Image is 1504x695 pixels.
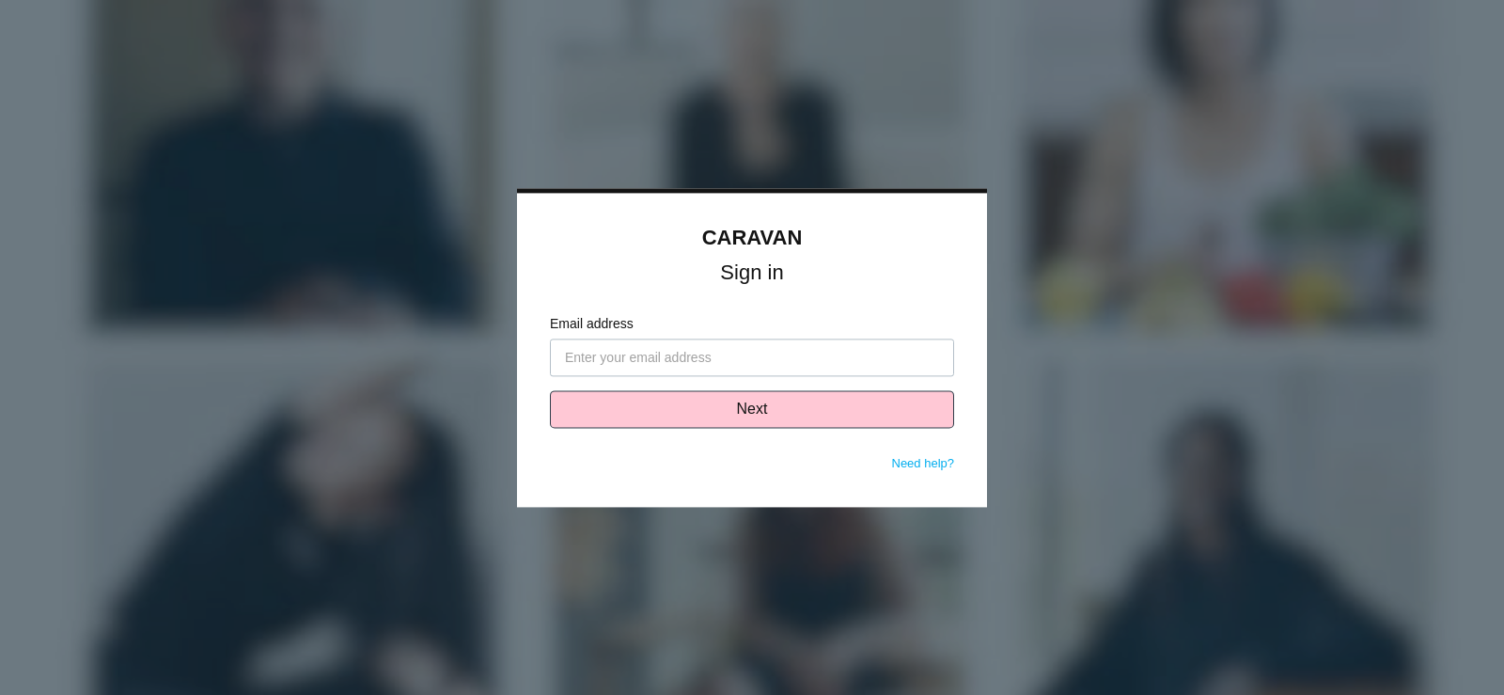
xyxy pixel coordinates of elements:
h1: Sign in [550,264,954,281]
a: CARAVAN [702,226,803,249]
input: Enter your email address [550,339,954,376]
button: Next [550,390,954,428]
label: Email address [550,314,954,334]
a: Need help? [892,456,955,470]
